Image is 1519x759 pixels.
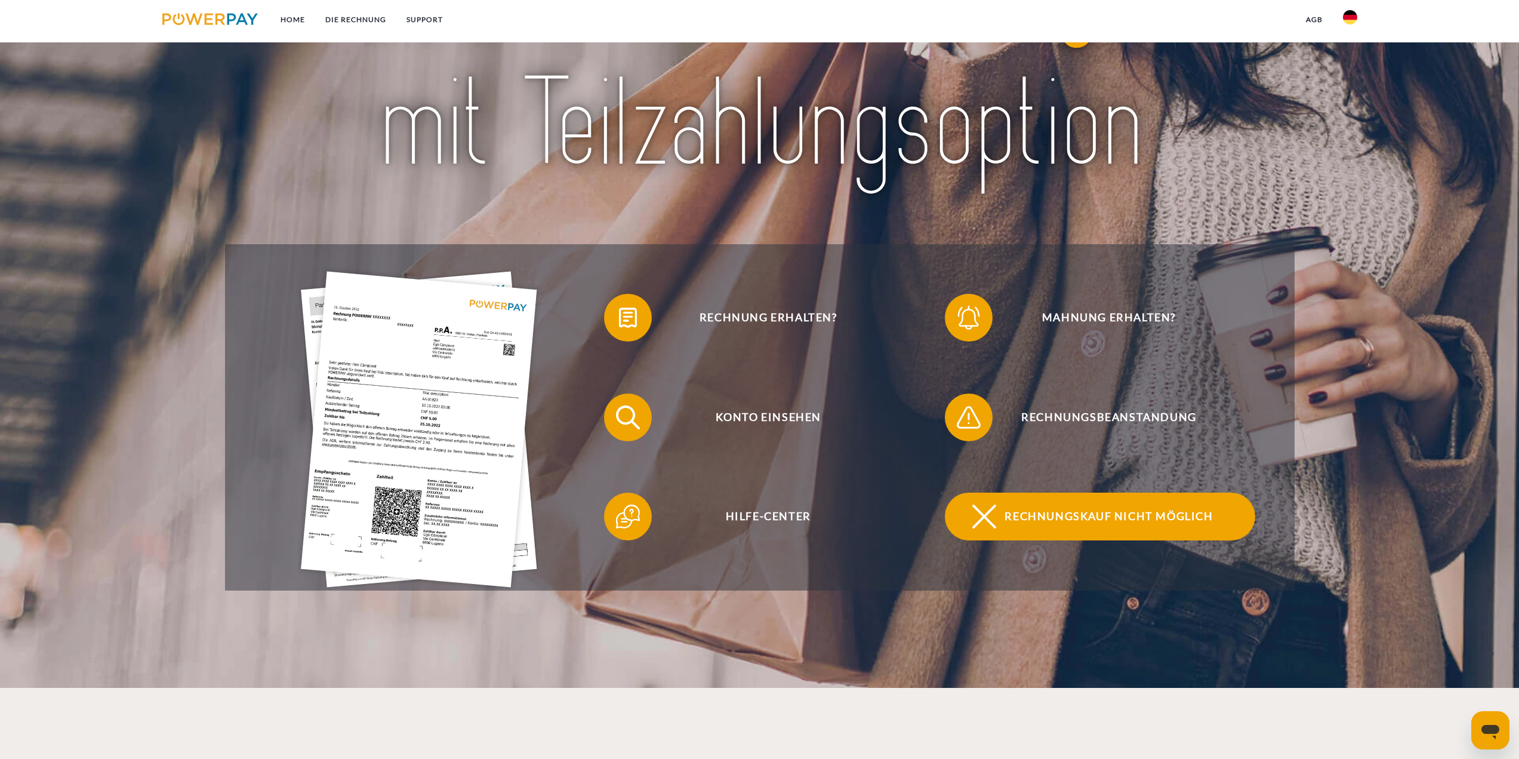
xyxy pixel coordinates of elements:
[945,394,1255,441] button: Rechnungsbeanstandung
[1296,9,1333,30] a: agb
[270,9,315,30] a: Home
[1471,711,1509,749] iframe: Schaltfläche zum Öffnen des Messaging-Fensters
[315,9,396,30] a: DIE RECHNUNG
[622,294,914,342] span: Rechnung erhalten?
[613,502,643,531] img: qb_help.svg
[963,394,1255,441] span: Rechnungsbeanstandung
[604,394,914,441] button: Konto einsehen
[969,502,999,531] img: qb_close.svg
[963,294,1255,342] span: Mahnung erhalten?
[162,13,258,25] img: logo-powerpay.svg
[613,402,643,432] img: qb_search.svg
[945,493,1255,540] button: Rechnungskauf nicht möglich
[954,303,984,333] img: qb_bell.svg
[945,294,1255,342] button: Mahnung erhalten?
[963,493,1255,540] span: Rechnungskauf nicht möglich
[622,394,914,441] span: Konto einsehen
[622,493,914,540] span: Hilfe-Center
[613,303,643,333] img: qb_bill.svg
[1343,10,1357,24] img: de
[954,402,984,432] img: qb_warning.svg
[396,9,453,30] a: SUPPORT
[604,493,914,540] button: Hilfe-Center
[301,271,537,587] img: single_invoice_powerpay_de.jpg
[604,294,914,342] button: Rechnung erhalten?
